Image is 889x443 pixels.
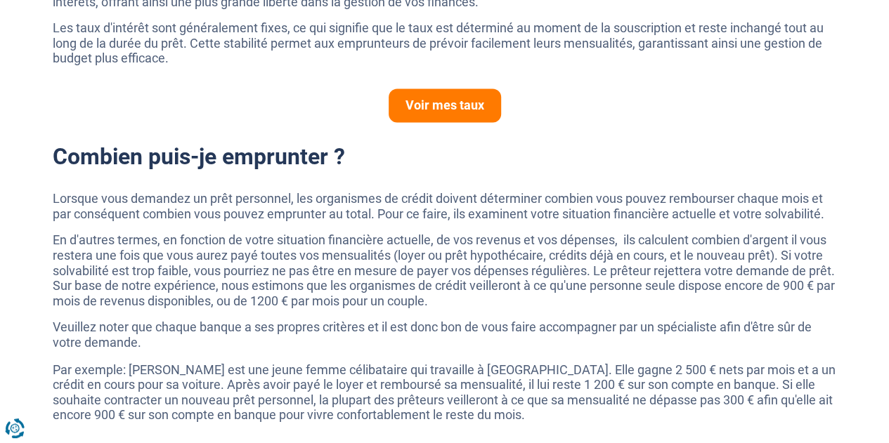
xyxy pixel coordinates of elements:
[53,143,837,170] h2: Combien puis-je emprunter ?
[53,191,837,221] p: Lorsque vous demandez un prêt personnel, les organismes de crédit doivent déterminer combien vous...
[53,319,837,350] p: Veuillez noter que chaque banque a ses propres critères et il est donc bon de vous faire accompag...
[53,232,837,308] p: En d'autres termes, en fonction de votre situation financière actuelle, de vos revenus et vos dép...
[53,362,837,422] p: Par exemple: [PERSON_NAME] est une jeune femme célibataire qui travaille à [GEOGRAPHIC_DATA]. Ell...
[53,20,837,66] p: Les taux d'intérêt sont généralement fixes, ce qui signifie que le taux est déterminé au moment d...
[389,88,501,122] a: Voir mes taux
